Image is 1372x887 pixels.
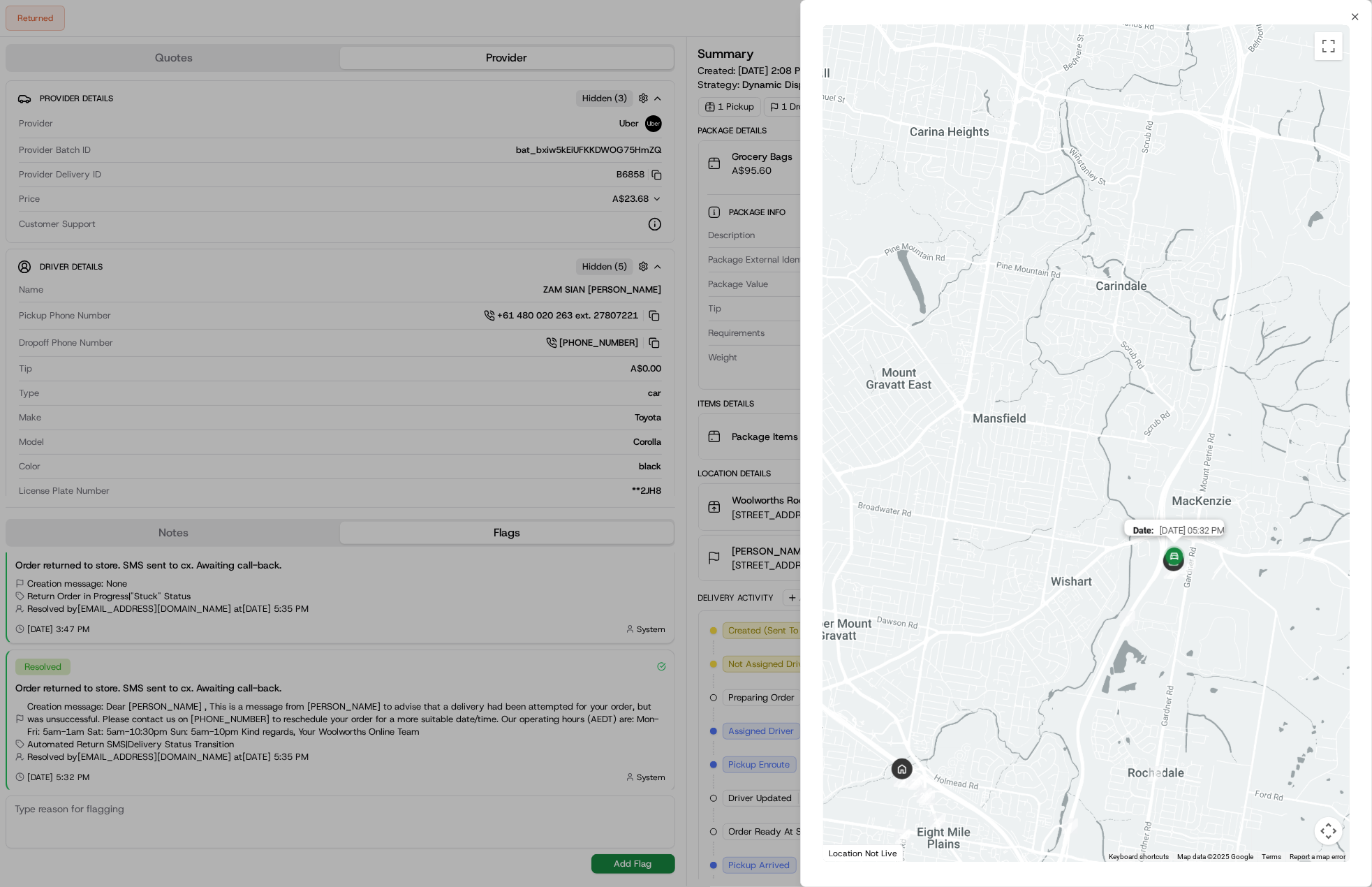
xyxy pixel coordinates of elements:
[1148,766,1163,782] div: 2
[1262,853,1281,860] a: Terms (opens in new tab)
[1133,525,1154,536] span: Date :
[906,773,921,789] div: 22
[1177,853,1253,860] span: Map data ©2025 Google
[930,814,945,829] div: 25
[1160,525,1225,536] span: [DATE] 05:32 PM
[895,829,910,844] div: 18
[1315,817,1343,845] button: Map camera controls
[827,844,873,862] a: Open this area in Google Maps (opens a new window)
[1063,819,1078,834] div: 7
[1164,564,1179,579] div: 3
[1109,852,1169,862] button: Keyboard shortcuts
[917,788,932,803] div: 24
[827,844,873,862] img: Google
[1167,564,1183,579] div: 4
[898,772,913,788] div: 21
[894,772,909,787] div: 20
[1120,611,1135,626] div: 6
[1290,853,1345,860] a: Report a map error
[823,844,903,862] div: Location Not Live
[1181,559,1196,574] div: 5
[1315,32,1343,60] button: Toggle fullscreen view
[908,775,924,790] div: 23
